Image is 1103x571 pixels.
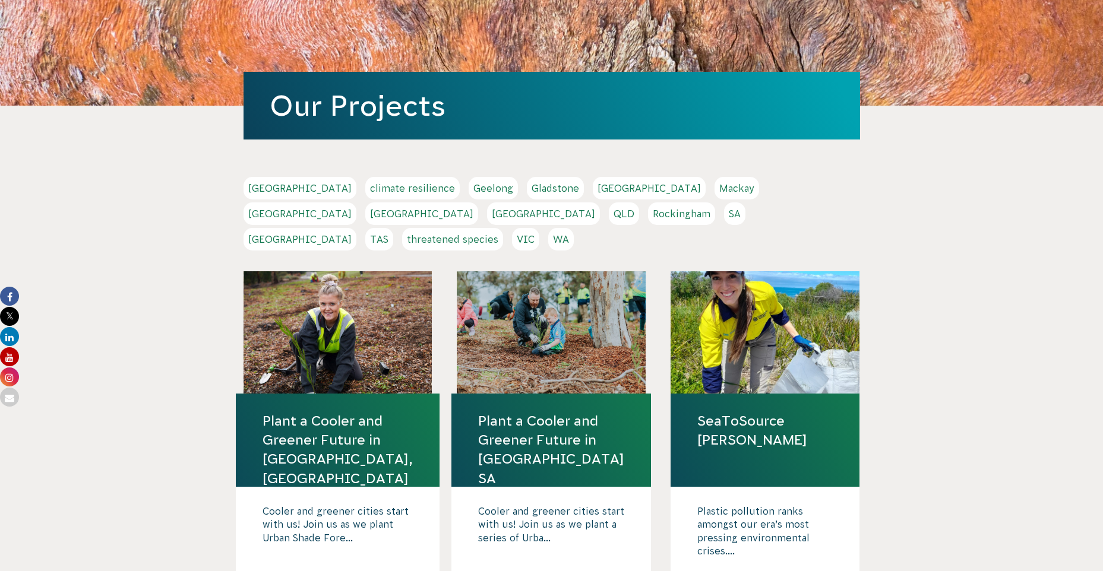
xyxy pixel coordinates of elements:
a: TAS [365,228,393,250]
p: Plastic pollution ranks amongst our era’s most pressing environmental crises.... [697,505,833,564]
a: SA [724,202,745,225]
a: Geelong [469,177,518,199]
a: Gladstone [527,177,584,199]
a: [GEOGRAPHIC_DATA] [244,177,356,199]
p: Cooler and greener cities start with us! Join us as we plant Urban Shade Fore... [263,505,413,564]
a: [GEOGRAPHIC_DATA] [487,202,600,225]
a: [GEOGRAPHIC_DATA] [593,177,706,199]
a: [GEOGRAPHIC_DATA] [244,202,356,225]
a: VIC [512,228,539,250]
a: threatened species [402,228,503,250]
a: Plant a Cooler and Greener Future in [GEOGRAPHIC_DATA], [GEOGRAPHIC_DATA] [263,411,413,488]
a: SeaToSource [PERSON_NAME] [697,411,833,449]
a: Our Projects [270,90,445,122]
a: QLD [609,202,639,225]
a: [GEOGRAPHIC_DATA] [365,202,478,225]
a: Plant a Cooler and Greener Future in [GEOGRAPHIC_DATA] SA [478,411,624,488]
a: Mackay [715,177,759,199]
a: [GEOGRAPHIC_DATA] [244,228,356,250]
a: WA [548,228,574,250]
a: Rockingham [648,202,715,225]
a: climate resilience [365,177,460,199]
p: Cooler and greener cities start with us! Join us as we plant a series of Urba... [478,505,624,564]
